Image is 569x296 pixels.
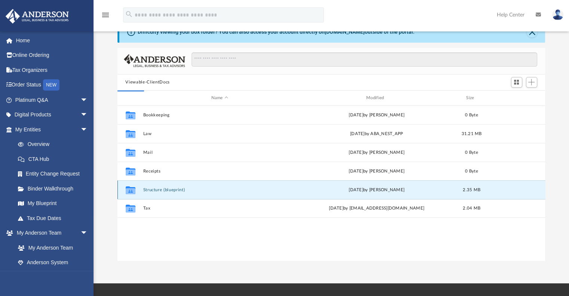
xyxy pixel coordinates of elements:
[463,188,480,192] span: 2.35 MB
[10,181,99,196] a: Binder Walkthrough
[5,62,99,77] a: Tax Organizers
[10,240,92,255] a: My Anderson Team
[10,270,95,285] a: Client Referrals
[10,196,95,211] a: My Blueprint
[43,79,59,91] div: NEW
[300,131,453,137] div: [DATE] by ABA_NEST_APP
[10,211,99,226] a: Tax Due Dates
[300,187,453,193] div: [DATE] by [PERSON_NAME]
[5,226,95,241] a: My Anderson Teamarrow_drop_down
[101,14,110,19] a: menu
[143,131,296,136] button: Law
[527,27,537,37] button: Close
[5,122,99,137] a: My Entitiesarrow_drop_down
[300,205,453,212] div: [DATE] by [EMAIL_ADDRESS][DOMAIN_NAME]
[3,9,71,24] img: Anderson Advisors Platinum Portal
[10,255,95,270] a: Anderson System
[465,150,478,155] span: 0 Byte
[5,92,99,107] a: Platinum Q&Aarrow_drop_down
[300,112,453,119] div: [DATE] by [PERSON_NAME]
[325,29,365,35] a: [DOMAIN_NAME]
[143,206,296,211] button: Tax
[80,226,95,241] span: arrow_drop_down
[300,149,453,156] div: [DATE] by [PERSON_NAME]
[511,77,522,88] button: Switch to Grid View
[120,95,139,101] div: id
[138,28,414,36] div: Difficulty viewing your box folder? You can also access your account directly on outside of the p...
[125,10,133,18] i: search
[5,107,99,122] a: Digital Productsarrow_drop_down
[143,169,296,174] button: Receipts
[10,167,99,181] a: Entity Change Request
[552,9,563,20] img: User Pic
[10,137,99,152] a: Overview
[463,207,480,211] span: 2.04 MB
[80,107,95,123] span: arrow_drop_down
[465,169,478,173] span: 0 Byte
[5,77,99,93] a: Order StatusNEW
[143,150,296,155] button: Mail
[300,95,453,101] div: Modified
[117,106,545,260] div: grid
[101,10,110,19] i: menu
[143,95,296,101] div: Name
[192,52,537,67] input: Search files and folders
[80,122,95,137] span: arrow_drop_down
[125,79,169,86] button: Viewable-ClientDocs
[456,95,486,101] div: Size
[461,132,481,136] span: 31.21 MB
[143,113,296,118] button: Bookkeeping
[80,92,95,108] span: arrow_drop_down
[526,77,537,88] button: Add
[465,113,478,117] span: 0 Byte
[300,168,453,175] div: [DATE] by [PERSON_NAME]
[490,95,542,101] div: id
[10,152,99,167] a: CTA Hub
[143,187,296,192] button: Structure (blueprint)
[5,48,99,63] a: Online Ordering
[5,33,99,48] a: Home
